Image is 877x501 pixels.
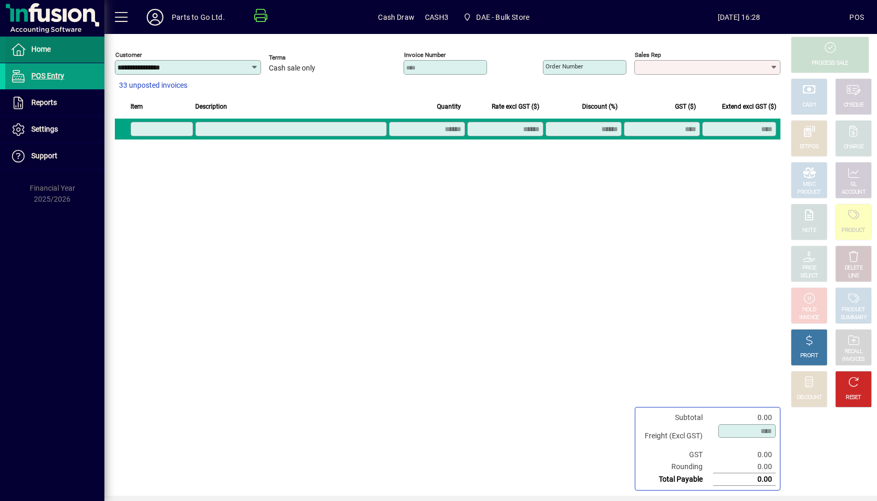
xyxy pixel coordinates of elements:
[31,125,58,133] span: Settings
[722,101,776,112] span: Extend excl GST ($)
[269,64,315,73] span: Cash sale only
[437,101,461,112] span: Quantity
[5,143,104,169] a: Support
[31,152,57,160] span: Support
[800,352,818,360] div: PROFIT
[845,348,863,356] div: RECALL
[639,473,713,486] td: Total Payable
[115,76,192,95] button: 33 unposted invoices
[492,101,539,112] span: Rate excl GST ($)
[476,9,529,26] span: DAE - Bulk Store
[802,227,816,235] div: NOTE
[5,90,104,116] a: Reports
[172,9,225,26] div: Parts to Go Ltd.
[195,101,227,112] span: Description
[115,51,142,59] mat-label: Customer
[802,306,816,314] div: HOLD
[800,143,819,151] div: EFTPOS
[848,272,859,280] div: LINE
[713,412,776,424] td: 0.00
[842,227,865,235] div: PRODUCT
[802,101,816,109] div: CASH
[812,60,848,67] div: PROCESS SALE
[582,101,618,112] span: Discount (%)
[404,51,446,59] mat-label: Invoice number
[850,181,857,189] div: GL
[629,9,850,26] span: [DATE] 16:28
[797,394,822,402] div: DISCOUNT
[713,473,776,486] td: 0.00
[546,63,583,70] mat-label: Order number
[31,98,57,107] span: Reports
[131,101,143,112] span: Item
[799,314,819,322] div: INVOICE
[845,264,862,272] div: DELETE
[842,306,865,314] div: PRODUCT
[844,101,863,109] div: CHEQUE
[802,264,816,272] div: PRICE
[635,51,661,59] mat-label: Sales rep
[675,101,696,112] span: GST ($)
[5,116,104,143] a: Settings
[639,449,713,461] td: GST
[639,461,713,473] td: Rounding
[119,80,187,91] span: 33 unposted invoices
[378,9,414,26] span: Cash Draw
[842,189,866,196] div: ACCOUNT
[840,314,867,322] div: SUMMARY
[639,424,713,449] td: Freight (Excl GST)
[5,37,104,63] a: Home
[713,449,776,461] td: 0.00
[138,8,172,27] button: Profile
[844,143,864,151] div: CHARGE
[797,189,821,196] div: PRODUCT
[846,394,861,402] div: RESET
[31,45,51,53] span: Home
[269,54,331,61] span: Terms
[803,181,815,189] div: MISC
[639,412,713,424] td: Subtotal
[800,272,819,280] div: SELECT
[459,8,534,27] span: DAE - Bulk Store
[425,9,448,26] span: CASH3
[713,461,776,473] td: 0.00
[849,9,864,26] div: POS
[31,72,64,80] span: POS Entry
[842,356,864,364] div: INVOICES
